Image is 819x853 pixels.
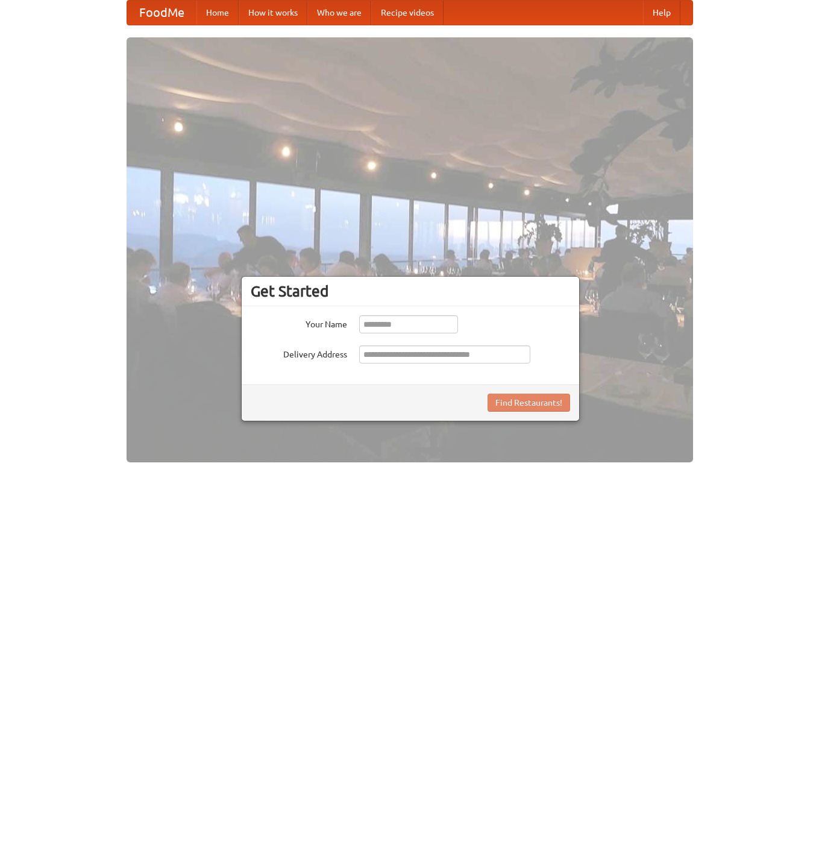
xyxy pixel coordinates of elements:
[643,1,680,25] a: Help
[371,1,444,25] a: Recipe videos
[127,1,196,25] a: FoodMe
[196,1,239,25] a: Home
[488,394,570,412] button: Find Restaurants!
[251,315,347,330] label: Your Name
[307,1,371,25] a: Who we are
[239,1,307,25] a: How it works
[251,282,570,300] h3: Get Started
[251,345,347,360] label: Delivery Address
